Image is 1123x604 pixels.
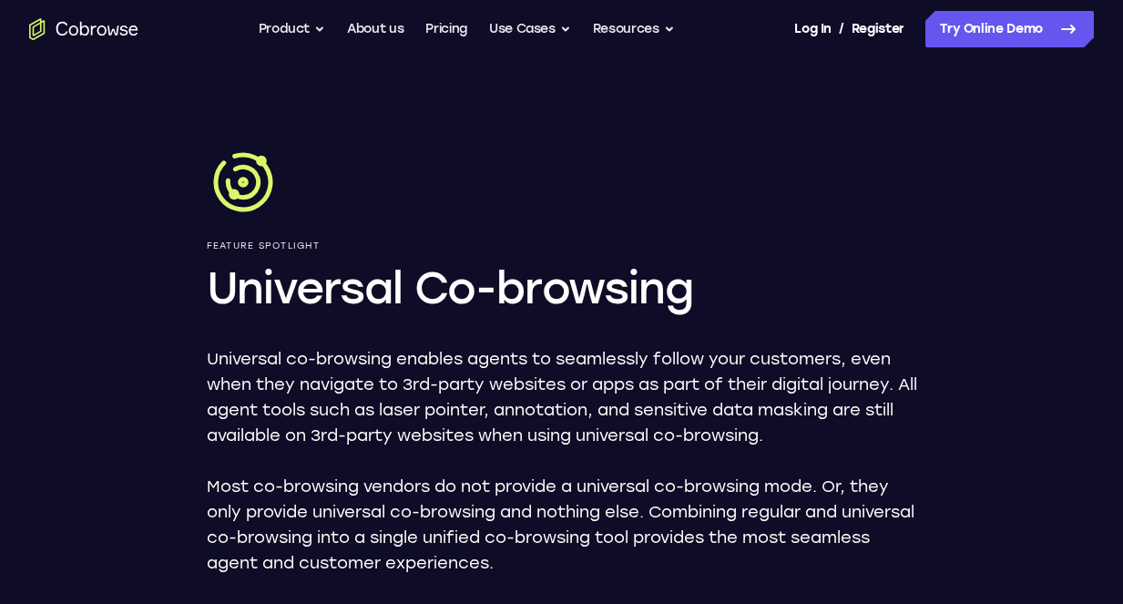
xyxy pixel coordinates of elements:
[29,18,138,40] a: Go to the home page
[593,11,675,47] button: Resources
[852,11,904,47] a: Register
[207,474,917,576] p: Most co-browsing vendors do not provide a universal co-browsing mode. Or, they only provide unive...
[347,11,403,47] a: About us
[207,259,917,317] h1: Universal Co-browsing
[425,11,467,47] a: Pricing
[794,11,831,47] a: Log In
[207,346,917,448] p: Universal co-browsing enables agents to seamlessly follow your customers, even when they navigate...
[839,18,844,40] span: /
[207,241,917,251] p: Feature Spotlight
[925,11,1094,47] a: Try Online Demo
[489,11,571,47] button: Use Cases
[259,11,326,47] button: Product
[207,146,280,219] img: Universal Co-browsing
